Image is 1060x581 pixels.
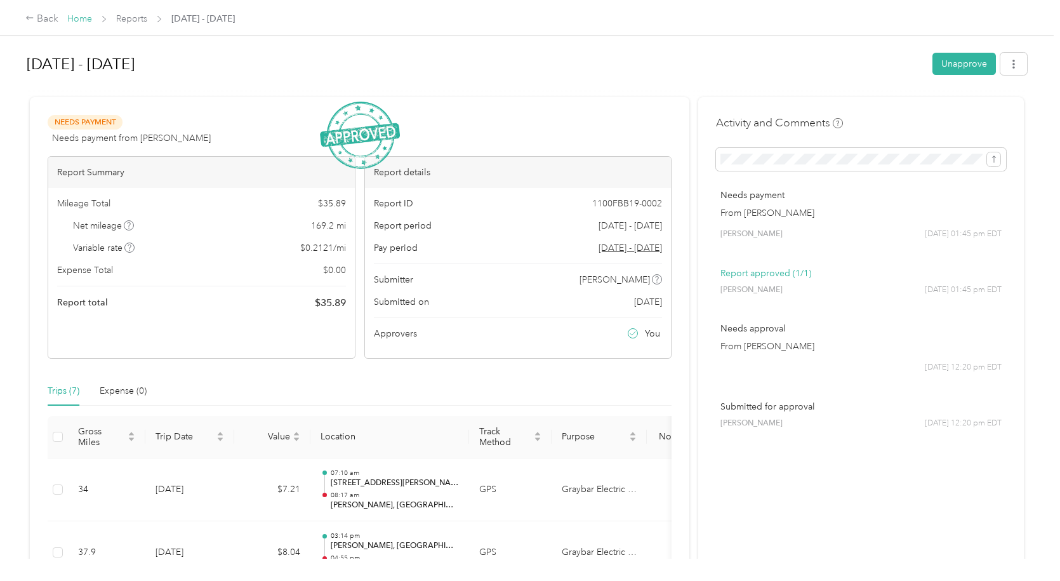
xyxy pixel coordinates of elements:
span: [DATE] - [DATE] [171,12,235,25]
span: caret-down [534,436,541,443]
span: Pay period [374,241,418,255]
td: 34 [68,458,145,522]
th: Track Method [469,416,552,458]
h1: Aug 1 - 31, 2025 [27,49,924,79]
h4: Activity and Comments [716,115,843,131]
span: Expense Total [57,264,113,277]
span: [PERSON_NAME] [580,273,650,286]
div: Expense (0) [100,384,147,398]
p: Needs payment [720,189,1002,202]
span: caret-up [534,430,541,437]
span: Gross Miles [78,426,125,448]
span: Report period [374,219,432,232]
p: 03:14 pm [331,531,459,540]
td: $7.21 [234,458,310,522]
p: From [PERSON_NAME] [720,340,1002,353]
p: [PERSON_NAME], [GEOGRAPHIC_DATA] [331,540,459,552]
span: caret-up [293,430,300,437]
span: caret-down [216,436,224,443]
span: caret-up [128,430,135,437]
th: Trip Date [145,416,234,458]
p: 07:10 am [331,469,459,477]
th: Notes [647,416,694,458]
span: caret-down [629,436,637,443]
p: [STREET_ADDRESS][PERSON_NAME] [331,477,459,489]
div: Report details [365,157,672,188]
span: [PERSON_NAME] [720,418,783,429]
td: GPS [469,458,552,522]
th: Location [310,416,469,458]
a: Reports [116,13,147,24]
th: Gross Miles [68,416,145,458]
span: Report total [57,296,108,309]
span: [PERSON_NAME] [720,284,783,296]
p: Submitted for approval [720,400,1002,413]
span: 169.2 mi [311,219,346,232]
iframe: Everlance-gr Chat Button Frame [989,510,1060,581]
span: Track Method [479,426,531,448]
span: Net mileage [73,219,135,232]
span: Needs Payment [48,115,123,130]
span: Approvers [374,327,417,340]
div: Report Summary [48,157,355,188]
span: caret-down [128,436,135,443]
span: Go to pay period [599,241,662,255]
span: Purpose [562,431,626,442]
p: 08:17 am [331,491,459,500]
p: From [PERSON_NAME] [720,206,1002,220]
a: Home [67,13,92,24]
span: caret-down [293,436,300,443]
span: [DATE] 01:45 pm EDT [925,229,1002,240]
span: [DATE] 01:45 pm EDT [925,284,1002,296]
span: Report ID [374,197,413,210]
th: Value [234,416,310,458]
span: Submitted on [374,295,429,309]
span: 1100FBB19-0002 [592,197,662,210]
td: [DATE] [145,458,234,522]
img: ApprovedStamp [320,102,400,170]
div: Back [25,11,58,27]
span: caret-up [629,430,637,437]
span: $ 35.89 [315,295,346,311]
span: [DATE] [634,295,662,309]
th: Purpose [552,416,647,458]
span: [DATE] - [DATE] [599,219,662,232]
span: [DATE] 12:20 pm EDT [925,362,1002,373]
div: Trips (7) [48,384,79,398]
span: $ 0.2121 / mi [300,241,346,255]
span: caret-up [216,430,224,437]
span: [PERSON_NAME] [720,229,783,240]
span: Mileage Total [57,197,110,210]
td: Graybar Electric Company, Inc [552,458,647,522]
span: Needs payment from [PERSON_NAME] [52,131,211,145]
p: Needs approval [720,322,1002,335]
span: Value [244,431,290,442]
p: [PERSON_NAME], [GEOGRAPHIC_DATA] [331,500,459,511]
span: Trip Date [156,431,214,442]
p: 04:55 pm [331,554,459,563]
span: Submitter [374,273,413,286]
span: $ 0.00 [323,264,346,277]
span: [DATE] 12:20 pm EDT [925,418,1002,429]
span: Variable rate [73,241,135,255]
p: Report approved (1/1) [720,267,1002,280]
button: Unapprove [932,53,996,75]
span: $ 35.89 [318,197,346,210]
span: You [645,327,660,340]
